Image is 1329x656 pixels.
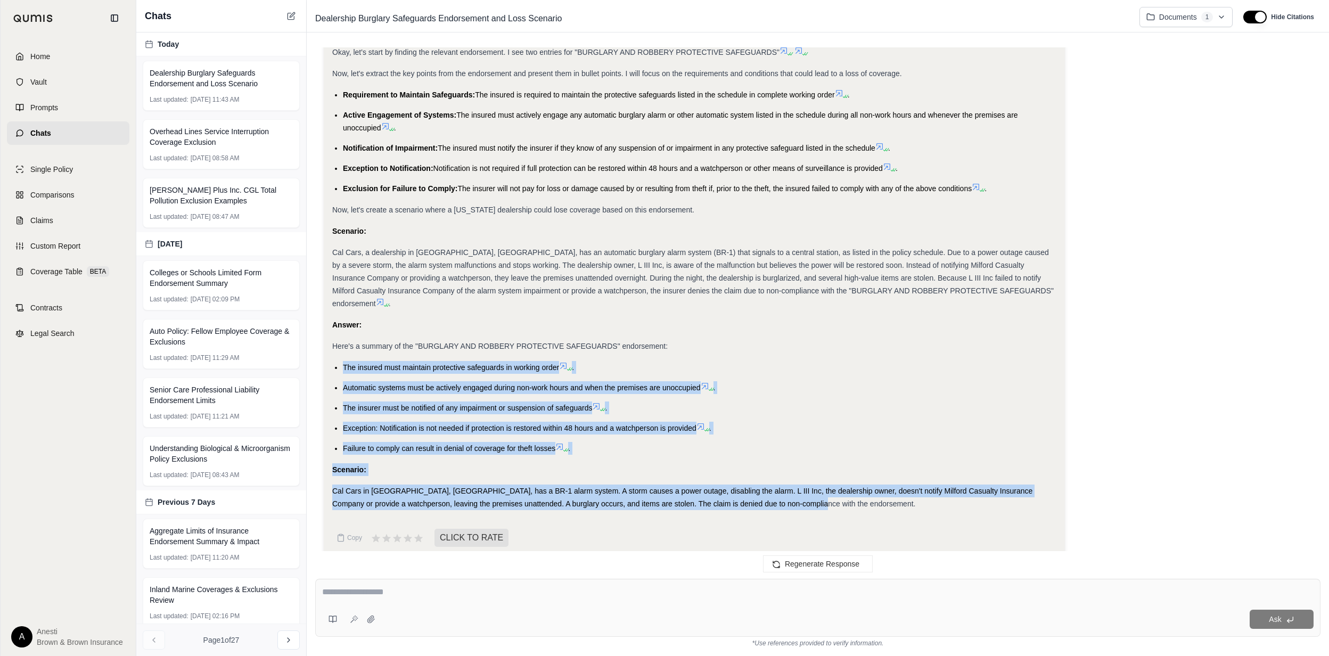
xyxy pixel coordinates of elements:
a: Coverage TableBETA [7,260,129,283]
img: Qumis Logo [13,14,53,22]
a: Prompts [7,96,129,119]
span: Home [30,51,50,62]
span: Last updated: [150,412,188,421]
span: Ask [1269,615,1281,624]
a: Legal Search [7,322,129,345]
span: Page 1 of 27 [203,635,240,645]
span: Notification of Impairment: [343,144,438,152]
span: Previous 7 Days [158,497,215,507]
span: [PERSON_NAME] Plus Inc. CGL Total Pollution Exclusion Examples [150,185,293,206]
strong: Scenario: [332,465,366,474]
span: . [888,144,890,152]
span: . [896,164,898,173]
span: Last updated: [150,95,188,104]
span: Active Engagement of Systems: [343,111,456,119]
span: . [848,91,850,99]
span: Prompts [30,102,58,113]
span: Coverage Table [30,266,83,277]
a: Comparisons [7,183,129,207]
span: [DATE] 08:58 AM [191,154,240,162]
span: . [605,404,607,412]
span: The insured must actively engage any automatic burglary alarm or other automatic system listed in... [343,111,1018,132]
a: Chats [7,121,129,145]
span: . [568,444,570,453]
button: New Chat [285,10,298,22]
span: Vault [30,77,47,87]
span: Anesti [37,626,123,637]
span: Copy [347,534,362,542]
span: 1 [1201,12,1213,22]
span: Regenerate Response [785,560,859,568]
span: Last updated: [150,212,188,221]
span: Okay, let's start by finding the relevant endorsement. I see two entries for "BURGLARY AND ROBBER... [332,48,780,56]
span: Now, let's extract the key points from the endorsement and present them in bullet points. I will ... [332,69,902,78]
div: Edit Title [311,10,1131,27]
span: The insured must notify the insurer if they know of any suspension of or impairment in any protec... [438,144,875,152]
span: [DATE] 02:16 PM [191,612,240,620]
span: Aggregate Limits of Insurance Endorsement Summary & Impact [150,526,293,547]
span: Legal Search [30,328,75,339]
strong: Answer: [332,321,362,329]
span: Auto Policy: Fellow Employee Coverage & Exclusions [150,326,293,347]
span: Claims [30,215,53,226]
span: [DATE] 08:43 AM [191,471,240,479]
span: Comparisons [30,190,74,200]
span: . [389,299,391,308]
span: Chats [30,128,51,138]
a: Single Policy [7,158,129,181]
button: Copy [332,527,366,548]
span: [DATE] 02:09 PM [191,295,240,304]
span: Hide Citations [1271,13,1314,21]
span: Chats [145,9,171,23]
span: Overhead Lines Service Interruption Coverage Exclusion [150,126,293,147]
a: Home [7,45,129,68]
span: Single Policy [30,164,73,175]
span: Cal Cars in [GEOGRAPHIC_DATA], [GEOGRAPHIC_DATA], has a BR-1 alarm system. A storm causes a power... [332,487,1032,508]
span: . [572,363,574,372]
span: . [985,184,987,193]
span: Last updated: [150,354,188,362]
span: [DATE] 11:43 AM [191,95,240,104]
div: A [11,626,32,647]
span: Cal Cars, a dealership in [GEOGRAPHIC_DATA], [GEOGRAPHIC_DATA], has an automatic burglary alarm s... [332,248,1054,308]
span: [DATE] 11:21 AM [191,412,240,421]
span: Last updated: [150,295,188,304]
span: Contracts [30,302,62,313]
a: Vault [7,70,129,94]
span: Understanding Biological & Microorganism Policy Exclusions [150,443,293,464]
span: . [709,424,711,432]
span: Exception to Notification: [343,164,433,173]
div: *Use references provided to verify information. [315,637,1320,647]
span: Inland Marine Coverages & Exclusions Review [150,584,293,605]
span: Last updated: [150,553,188,562]
a: Claims [7,209,129,232]
span: The insurer will not pay for loss or damage caused by or resulting from theft if, prior to the th... [457,184,972,193]
span: The insured must maintain protective safeguards in working order [343,363,559,372]
button: Ask [1250,610,1314,629]
span: Last updated: [150,471,188,479]
span: Documents [1159,12,1197,22]
span: Here's a summary of the "BURGLARY AND ROBBERY PROTECTIVE SAFEGUARDS" endorsement: [332,342,668,350]
span: CLICK TO RATE [434,529,508,547]
span: The insured is required to maintain the protective safeguards listed in the schedule in complete ... [475,91,834,99]
strong: Scenario: [332,227,366,235]
span: Failure to comply can result in denial of coverage for theft losses [343,444,555,453]
span: The insurer must be notified of any impairment or suspension of safeguards [343,404,592,412]
span: Dealership Burglary Safeguards Endorsement and Loss Scenario [311,10,566,27]
button: Regenerate Response [763,555,873,572]
span: BETA [87,266,109,277]
span: [DATE] [158,239,182,249]
span: Colleges or Schools Limited Form Endorsement Summary [150,267,293,289]
a: Contracts [7,296,129,319]
span: . [713,383,716,392]
span: Dealership Burglary Safeguards Endorsement and Loss Scenario [150,68,293,89]
button: Collapse sidebar [106,10,123,27]
span: [DATE] 11:20 AM [191,553,240,562]
span: Last updated: [150,154,188,162]
span: Today [158,39,179,50]
span: Requirement to Maintain Safeguards: [343,91,475,99]
span: [DATE] 08:47 AM [191,212,240,221]
span: Exclusion for Failure to Comply: [343,184,457,193]
span: Automatic systems must be actively engaged during non-work hours and when the premises are unoccu... [343,383,701,392]
span: [DATE] 11:29 AM [191,354,240,362]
